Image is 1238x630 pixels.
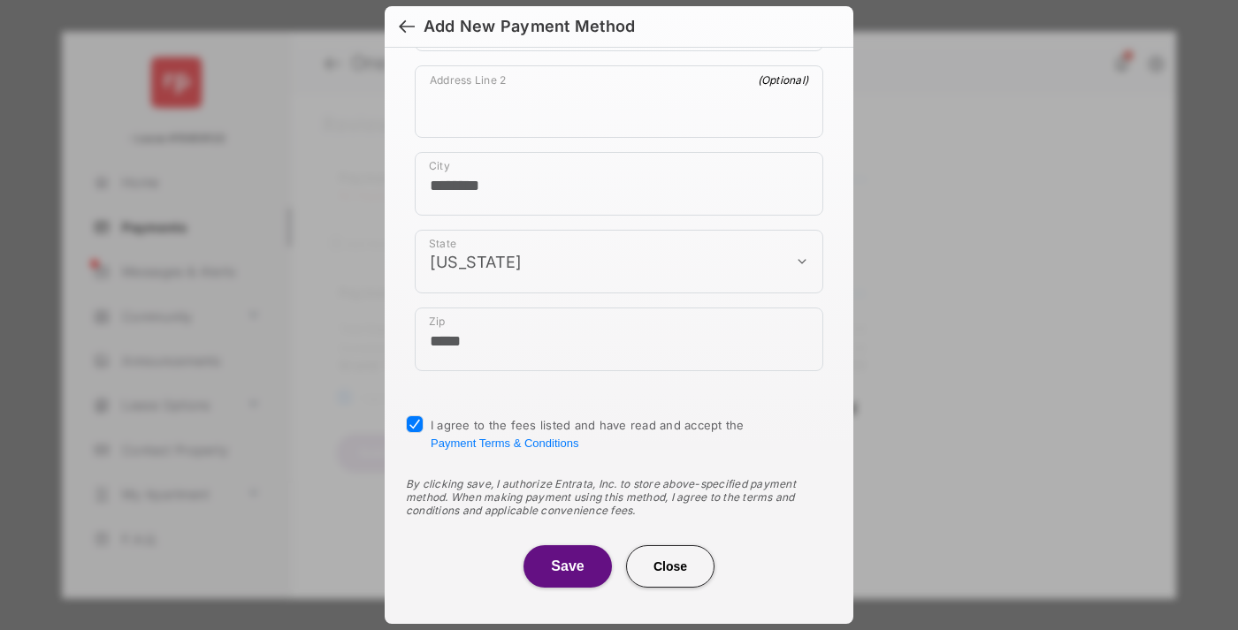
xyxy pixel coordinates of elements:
div: By clicking save, I authorize Entrata, Inc. to store above-specified payment method. When making ... [406,477,832,517]
button: I agree to the fees listed and have read and accept the [431,436,578,450]
div: payment_method_screening[postal_addresses][administrativeArea] [415,230,823,293]
div: payment_method_screening[postal_addresses][postalCode] [415,307,823,371]
div: Add New Payment Method [424,17,635,36]
span: I agree to the fees listed and have read and accept the [431,418,745,450]
div: payment_method_screening[postal_addresses][addressLine2] [415,65,823,138]
button: Close [626,545,715,588]
div: payment_method_screening[postal_addresses][locality] [415,152,823,216]
button: Save [523,545,612,588]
